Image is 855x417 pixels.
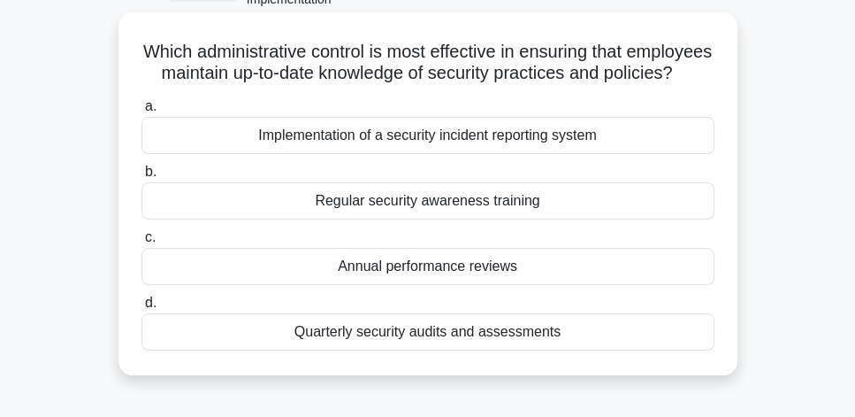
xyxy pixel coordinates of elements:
[141,117,714,154] div: Implementation of a security incident reporting system
[145,229,156,244] span: c.
[145,295,156,310] span: d.
[140,41,716,85] h5: Which administrative control is most effective in ensuring that employees maintain up-to-date kno...
[141,248,714,285] div: Annual performance reviews
[141,182,714,220] div: Regular security awareness training
[145,164,156,179] span: b.
[145,98,156,113] span: a.
[141,313,714,351] div: Quarterly security audits and assessments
